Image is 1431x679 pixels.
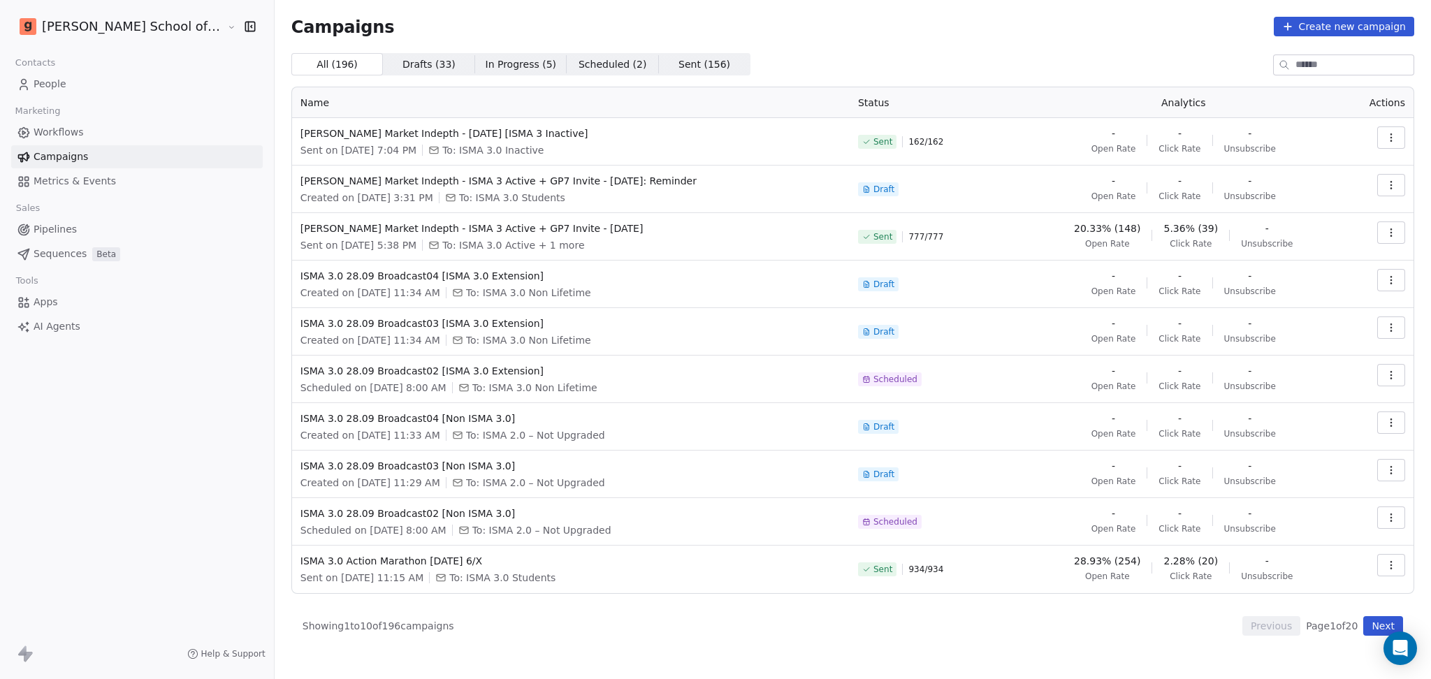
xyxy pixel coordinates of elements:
[1158,143,1200,154] span: Click Rate
[1091,143,1136,154] span: Open Rate
[873,184,894,195] span: Draft
[466,476,605,490] span: To: ISMA 2.0 – Not Upgraded
[1383,631,1417,665] div: Open Intercom Messenger
[9,101,66,122] span: Marketing
[1241,571,1293,582] span: Unsubscribe
[34,174,116,189] span: Metrics & Events
[92,247,120,261] span: Beta
[873,326,894,337] span: Draft
[1112,411,1115,425] span: -
[300,523,446,537] span: Scheduled on [DATE] 8:00 AM
[1248,126,1251,140] span: -
[1112,459,1115,473] span: -
[1158,428,1200,439] span: Click Rate
[1112,269,1115,283] span: -
[187,648,266,659] a: Help & Support
[1158,523,1200,534] span: Click Rate
[1158,191,1200,202] span: Click Rate
[1224,381,1276,392] span: Unsubscribe
[1224,191,1276,202] span: Unsubscribe
[11,242,263,265] a: SequencesBeta
[1306,619,1358,633] span: Page 1 of 20
[42,17,224,36] span: [PERSON_NAME] School of Finance LLP
[34,247,87,261] span: Sequences
[472,381,597,395] span: To: ISMA 3.0 Non Lifetime
[850,87,1024,118] th: Status
[34,77,66,92] span: People
[1170,571,1212,582] span: Click Rate
[1178,269,1182,283] span: -
[1178,459,1182,473] span: -
[34,149,88,164] span: Campaigns
[300,174,841,188] span: [PERSON_NAME] Market Indepth - ISMA 3 Active + GP7 Invite - [DATE]: Reminder
[34,295,58,309] span: Apps
[300,571,423,585] span: Sent on [DATE] 11:15 AM
[908,136,943,147] span: 162 / 162
[486,57,557,72] span: In Progress ( 5 )
[1248,459,1251,473] span: -
[1363,616,1403,636] button: Next
[1158,333,1200,344] span: Click Rate
[1224,523,1276,534] span: Unsubscribe
[300,286,440,300] span: Created on [DATE] 11:34 AM
[1265,221,1269,235] span: -
[1112,364,1115,378] span: -
[1170,238,1212,249] span: Click Rate
[579,57,647,72] span: Scheduled ( 2 )
[1178,364,1182,378] span: -
[300,381,446,395] span: Scheduled on [DATE] 8:00 AM
[20,18,36,35] img: Goela%20School%20Logos%20(4).png
[1091,476,1136,487] span: Open Rate
[300,459,841,473] span: ISMA 3.0 28.09 Broadcast03 [Non ISMA 3.0]
[1242,616,1300,636] button: Previous
[1248,316,1251,330] span: -
[1074,221,1140,235] span: 20.33% (148)
[873,564,892,575] span: Sent
[908,564,943,575] span: 934 / 934
[472,523,611,537] span: To: ISMA 2.0 – Not Upgraded
[1224,143,1276,154] span: Unsubscribe
[873,279,894,290] span: Draft
[873,231,892,242] span: Sent
[1112,506,1115,520] span: -
[449,571,555,585] span: To: ISMA 3.0 Students
[1112,316,1115,330] span: -
[442,238,584,252] span: To: ISMA 3.0 Active + 1 more
[11,291,263,314] a: Apps
[442,143,544,157] span: To: ISMA 3.0 Inactive
[1158,476,1200,487] span: Click Rate
[1091,523,1136,534] span: Open Rate
[300,364,841,378] span: ISMA 3.0 28.09 Broadcast02 [ISMA 3.0 Extension]
[1241,238,1293,249] span: Unsubscribe
[300,333,440,347] span: Created on [DATE] 11:34 AM
[11,73,263,96] a: People
[1091,381,1136,392] span: Open Rate
[1248,411,1251,425] span: -
[1248,506,1251,520] span: -
[9,52,61,73] span: Contacts
[10,198,46,219] span: Sales
[300,316,841,330] span: ISMA 3.0 28.09 Broadcast03 [ISMA 3.0 Extension]
[34,319,80,334] span: AI Agents
[1178,411,1182,425] span: -
[873,374,917,385] span: Scheduled
[300,269,841,283] span: ISMA 3.0 28.09 Broadcast04 [ISMA 3.0 Extension]
[300,411,841,425] span: ISMA 3.0 28.09 Broadcast04 [Non ISMA 3.0]
[300,126,841,140] span: [PERSON_NAME] Market Indepth - [DATE] [ISMA 3 Inactive]
[1112,174,1115,188] span: -
[1248,174,1251,188] span: -
[34,125,84,140] span: Workflows
[11,218,263,241] a: Pipelines
[873,136,892,147] span: Sent
[1091,191,1136,202] span: Open Rate
[300,238,416,252] span: Sent on [DATE] 5:38 PM
[1178,126,1182,140] span: -
[1224,476,1276,487] span: Unsubscribe
[300,428,440,442] span: Created on [DATE] 11:33 AM
[300,506,841,520] span: ISMA 3.0 28.09 Broadcast02 [Non ISMA 3.0]
[1178,174,1182,188] span: -
[466,428,605,442] span: To: ISMA 2.0 – Not Upgraded
[34,222,77,237] span: Pipelines
[1091,286,1136,297] span: Open Rate
[1024,87,1343,118] th: Analytics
